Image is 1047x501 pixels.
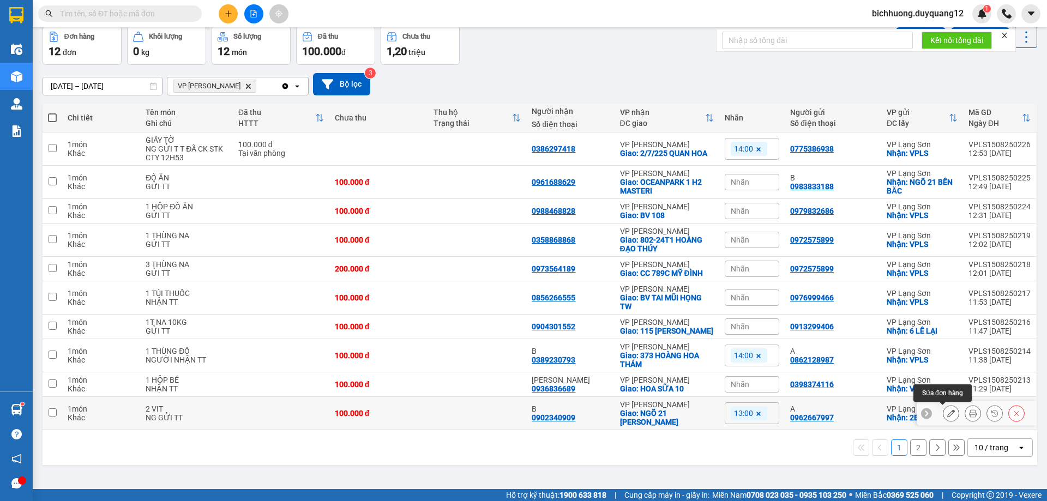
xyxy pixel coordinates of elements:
div: GỬI TT [146,211,227,220]
input: Selected VP Minh Khai. [258,81,260,92]
span: 1 [985,5,989,13]
div: VPLS1508250219 [968,231,1031,240]
button: caret-down [1021,4,1040,23]
div: 0398374116 [790,380,834,389]
div: Sửa đơn hàng [943,405,959,421]
div: 0988468828 [532,207,575,215]
img: warehouse-icon [11,44,22,55]
div: 10 / trang [974,442,1008,453]
div: VP [PERSON_NAME] [620,140,714,149]
div: Giao: CC 789C MỸ ĐÌNH [620,269,714,277]
div: 11:47 [DATE] [968,327,1031,335]
div: Khác [68,269,135,277]
div: VPLS1508250214 [968,347,1031,355]
div: 0389230793 [532,355,575,364]
span: món [232,48,247,57]
div: 0913299406 [790,322,834,331]
div: Tên món [146,108,227,117]
div: 0862128987 [790,355,834,364]
div: 1 món [68,405,135,413]
div: VP [PERSON_NAME] [620,202,714,211]
div: 0976999466 [790,293,834,302]
div: VP Lạng Sơn [887,289,958,298]
div: Khác [68,327,135,335]
span: 12 [49,45,61,58]
div: 100.000 đ [335,178,423,186]
span: Miền Nam [712,489,846,501]
div: VPLS1508250213 [968,376,1031,384]
div: 1 THÙNG ĐỒ [146,347,227,355]
span: 1,20 [387,45,407,58]
div: 1 món [68,318,135,327]
th: Toggle SortBy [233,104,329,132]
div: Khác [68,211,135,220]
span: 12 [218,45,230,58]
img: warehouse-icon [11,404,22,415]
th: Toggle SortBy [881,104,963,132]
div: VP Lạng Sơn [887,202,958,211]
div: 1T NA 10KG [146,318,227,327]
span: search [45,10,53,17]
div: 100.000 đ [335,207,423,215]
span: Cung cấp máy in - giấy in: [624,489,709,501]
img: icon-new-feature [977,9,987,19]
div: 100.000 đ [335,293,423,302]
div: Giao: OCEANPARK 1 H2 MASTERI [620,178,714,195]
span: close [1001,32,1008,39]
th: Toggle SortBy [428,104,527,132]
div: GỬI TT [146,269,227,277]
div: HTTT [238,119,315,128]
img: logo-vxr [9,7,23,23]
div: GỬI TT [146,182,227,191]
img: warehouse-icon [11,98,22,110]
div: Mã GD [968,108,1022,117]
div: 1 món [68,347,135,355]
button: aim [269,4,288,23]
span: caret-down [1026,9,1036,19]
span: VP Minh Khai, close by backspace [173,80,256,93]
div: Người gửi [790,108,876,117]
div: B [790,173,876,182]
svg: Clear all [281,82,290,90]
div: Khác [68,355,135,364]
div: NHẬN TT [146,298,227,306]
div: 1 TÚI THUỐC [146,289,227,298]
div: Ghi chú [146,119,227,128]
span: 14:00 [734,144,753,154]
div: 0936836689 [532,384,575,393]
span: message [11,478,22,488]
div: 0961688629 [532,178,575,186]
div: 1 món [68,202,135,211]
div: 1 THÙNG NA [146,231,227,240]
div: Số lượng [233,33,261,40]
div: 0775386938 [790,144,834,153]
div: 1 món [68,173,135,182]
div: 0904301552 [532,322,575,331]
span: ⚪️ [849,493,852,497]
div: 12:31 [DATE] [968,211,1031,220]
div: VP [PERSON_NAME] [620,169,714,178]
span: question-circle [11,429,22,439]
div: Chi tiết [68,113,135,122]
div: VP gửi [887,108,949,117]
div: Nhận: 2B PHAI VỆ [887,413,958,422]
span: | [942,489,943,501]
div: Khác [68,413,135,422]
div: 11:29 [DATE] [968,384,1031,393]
div: 1 món [68,376,135,384]
div: NG GỬI T T ĐÃ CK STK CTY 12H53 [146,144,227,162]
div: Người nhận [532,107,609,116]
div: Chưa thu [335,113,423,122]
img: solution-icon [11,125,22,137]
span: Nhãn [731,178,749,186]
div: VP Lạng Sơn [887,140,958,149]
button: Khối lượng0kg [127,26,206,65]
div: 1 món [68,231,135,240]
div: 0983833188 [790,182,834,191]
button: Bộ lọc [313,73,370,95]
div: 11:53 [DATE] [968,298,1031,306]
div: Giao: 115 ĐÀO TẤN [620,327,714,335]
div: Khối lượng [149,33,182,40]
div: Nhận: VPLS [887,384,958,393]
span: kg [141,48,149,57]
